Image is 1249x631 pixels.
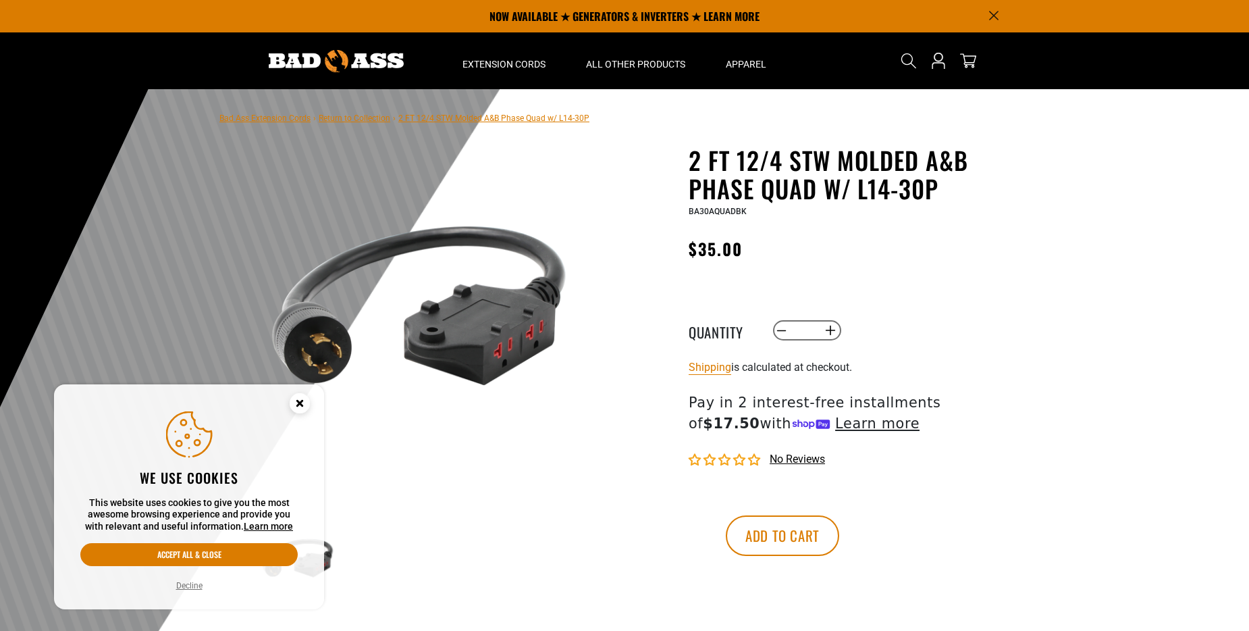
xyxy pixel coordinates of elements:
span: BA30AQUADBK [689,207,747,216]
span: › [393,113,396,123]
button: Decline [172,579,207,592]
summary: Search [898,50,920,72]
nav: breadcrumbs [219,109,589,126]
span: No reviews [770,453,825,465]
h2: We use cookies [80,469,298,486]
aside: Cookie Consent [54,384,324,610]
span: $35.00 [689,236,743,261]
div: is calculated at checkout. [689,358,1019,376]
summary: Extension Cords [442,32,566,89]
img: Bad Ass Extension Cords [269,50,404,72]
summary: Apparel [706,32,787,89]
label: Quantity [689,322,756,339]
h1: 2 FT 12/4 STW Molded A&B Phase Quad w/ L14-30P [689,146,1019,203]
a: Shipping [689,361,731,374]
a: Bad Ass Extension Cords [219,113,311,123]
button: Add to cart [726,515,839,556]
a: Learn more [244,521,293,532]
summary: All Other Products [566,32,706,89]
span: › [313,113,316,123]
span: 2 FT 12/4 STW Molded A&B Phase Quad w/ L14-30P [398,113,589,123]
a: Return to Collection [319,113,390,123]
span: All Other Products [586,58,685,70]
button: Accept all & close [80,543,298,566]
span: Apparel [726,58,766,70]
span: 0.00 stars [689,454,763,467]
span: Extension Cords [462,58,546,70]
p: This website uses cookies to give you the most awesome browsing experience and provide you with r... [80,497,298,533]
